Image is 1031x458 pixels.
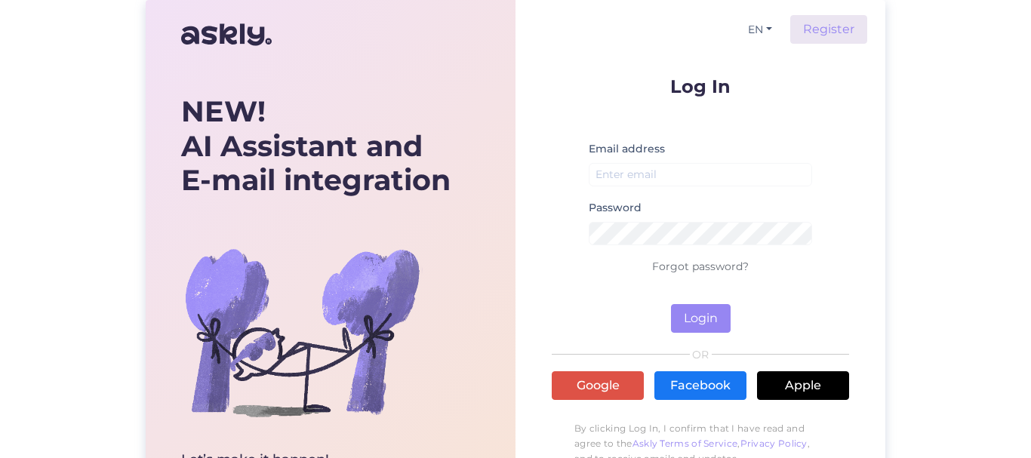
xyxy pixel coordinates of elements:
button: Login [671,304,731,333]
img: Askly [181,17,272,53]
a: Facebook [654,371,746,400]
a: Askly Terms of Service [632,438,738,449]
input: Enter email [589,163,812,186]
a: Google [552,371,644,400]
a: Forgot password? [652,260,749,273]
button: EN [742,19,778,41]
label: Password [589,200,642,216]
span: OR [690,349,712,360]
img: bg-askly [181,211,423,453]
a: Register [790,15,867,44]
b: NEW! [181,94,266,129]
p: Log In [552,77,849,96]
a: Apple [757,371,849,400]
a: Privacy Policy [740,438,808,449]
label: Email address [589,141,665,157]
div: AI Assistant and E-mail integration [181,94,451,198]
